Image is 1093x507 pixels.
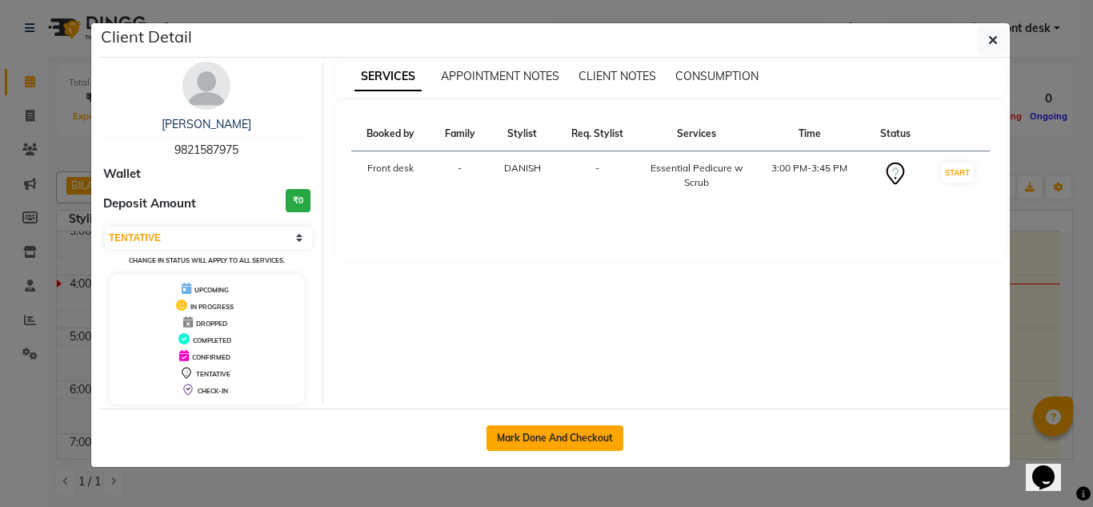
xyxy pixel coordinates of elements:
td: - [430,151,489,200]
span: COMPLETED [193,336,231,344]
button: START [941,163,974,183]
img: avatar [182,62,230,110]
th: Services [639,117,753,151]
span: SERVICES [354,62,422,91]
td: - [555,151,639,200]
span: CONSUMPTION [675,69,759,83]
th: Time [753,117,866,151]
span: Wallet [103,165,141,183]
td: Front desk [351,151,430,200]
span: 9821587975 [174,143,238,157]
a: [PERSON_NAME] [162,117,251,131]
iframe: chat widget [1026,443,1077,491]
th: Booked by [351,117,430,151]
h5: Client Detail [101,25,192,49]
th: Status [866,117,924,151]
span: DROPPED [196,320,227,328]
span: CLIENT NOTES [579,69,656,83]
small: Change in status will apply to all services. [129,256,285,264]
span: UPCOMING [194,286,229,294]
span: CONFIRMED [192,353,230,361]
th: Stylist [489,117,555,151]
h3: ₹0 [286,189,310,212]
span: APPOINTMENT NOTES [441,69,559,83]
span: IN PROGRESS [190,303,234,311]
span: CHECK-IN [198,387,228,395]
th: Req. Stylist [555,117,639,151]
th: Family [430,117,489,151]
div: Essential Pedicure w Scrub [649,161,743,190]
span: Deposit Amount [103,195,196,213]
span: TENTATIVE [196,370,230,378]
td: 3:00 PM-3:45 PM [753,151,866,200]
button: Mark Done And Checkout [486,425,623,451]
span: DANISH [504,162,541,174]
